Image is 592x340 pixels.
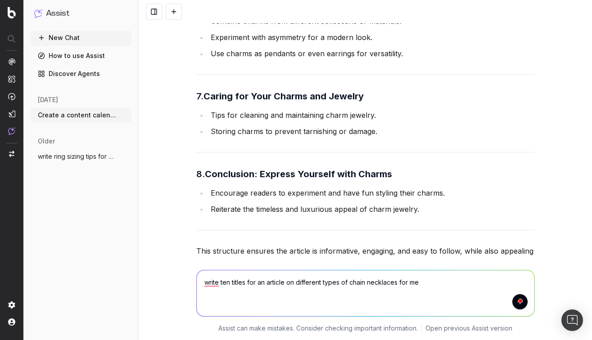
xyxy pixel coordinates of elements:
[208,203,535,215] li: Reiterate the timeless and luxurious appeal of charm jewelry.
[8,318,15,326] img: My account
[197,270,534,316] textarea: To enrich screen reader interactions, please activate Accessibility in Grammarly extension settings
[218,324,418,333] p: Assist can make mistakes. Consider checking important information.
[38,152,117,161] span: write ring sizing tips for wide band rin
[31,149,131,164] button: write ring sizing tips for wide band rin
[31,108,131,122] button: Create a content calendar using trends &
[196,89,535,103] h3: 7.
[38,137,55,146] span: older
[208,125,535,138] li: Storing charms to prevent tarnishing or damage.
[8,75,15,83] img: Intelligence
[196,245,535,282] p: This structure ensures the article is informative, engaging, and easy to follow, while also appea...
[205,169,392,179] strong: Conclusion: Express Yourself with Charms
[8,7,16,18] img: Botify logo
[38,111,117,120] span: Create a content calendar using trends &
[46,7,69,20] h1: Assist
[8,301,15,309] img: Setting
[31,49,131,63] a: How to use Assist
[203,91,364,102] strong: Caring for Your Charms and Jewelry
[8,110,15,117] img: Studio
[38,95,58,104] span: [DATE]
[196,167,535,181] h3: 8.
[31,67,131,81] a: Discover Agents
[208,31,535,44] li: Experiment with asymmetry for a modern look.
[208,187,535,199] li: Encourage readers to experiment and have fun styling their charms.
[34,7,128,20] button: Assist
[9,151,14,157] img: Switch project
[8,93,15,100] img: Activation
[31,31,131,45] button: New Chat
[8,58,15,65] img: Analytics
[208,47,535,60] li: Use charms as pendants or even earrings for versatility.
[425,324,512,333] a: Open previous Assist version
[8,127,15,135] img: Assist
[208,109,535,121] li: Tips for cleaning and maintaining charm jewelry.
[561,309,583,331] div: Open Intercom Messenger
[34,9,42,18] img: Assist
